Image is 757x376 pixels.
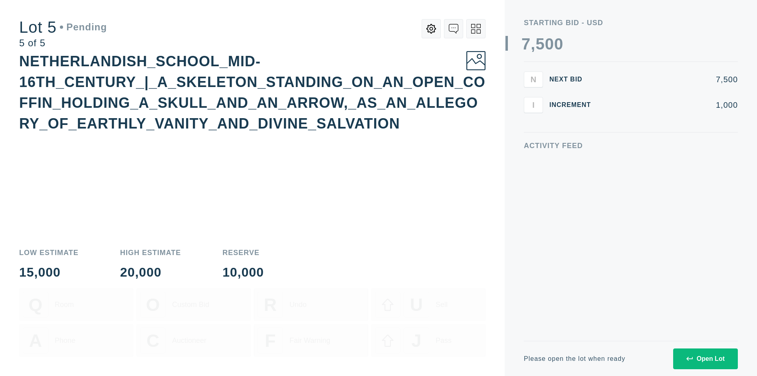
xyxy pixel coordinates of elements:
[19,249,79,256] div: Low Estimate
[524,356,625,362] div: Please open the lot when ready
[604,101,738,109] div: 1,000
[19,38,107,48] div: 5 of 5
[549,102,597,108] div: Increment
[19,53,486,132] div: NETHERLANDISH_SCHOOL_MID-16TH_CENTURY_|_A_SKELETON_STANDING_ON_AN_OPEN_COFFIN_HOLDING_A_SKULL_AND...
[531,75,536,84] span: N
[524,97,543,113] button: I
[604,75,738,83] div: 7,500
[686,355,725,362] div: Open Lot
[545,36,554,52] div: 0
[120,249,181,256] div: High Estimate
[60,22,107,32] div: Pending
[524,71,543,87] button: N
[19,19,107,35] div: Lot 5
[531,36,535,196] div: ,
[524,142,738,149] div: Activity Feed
[222,266,264,279] div: 10,000
[120,266,181,279] div: 20,000
[19,266,79,279] div: 15,000
[673,348,738,369] button: Open Lot
[535,36,545,52] div: 5
[521,36,531,52] div: 7
[554,36,563,52] div: 0
[549,76,597,83] div: Next Bid
[524,19,738,26] div: Starting Bid - USD
[222,249,264,256] div: Reserve
[532,100,535,109] span: I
